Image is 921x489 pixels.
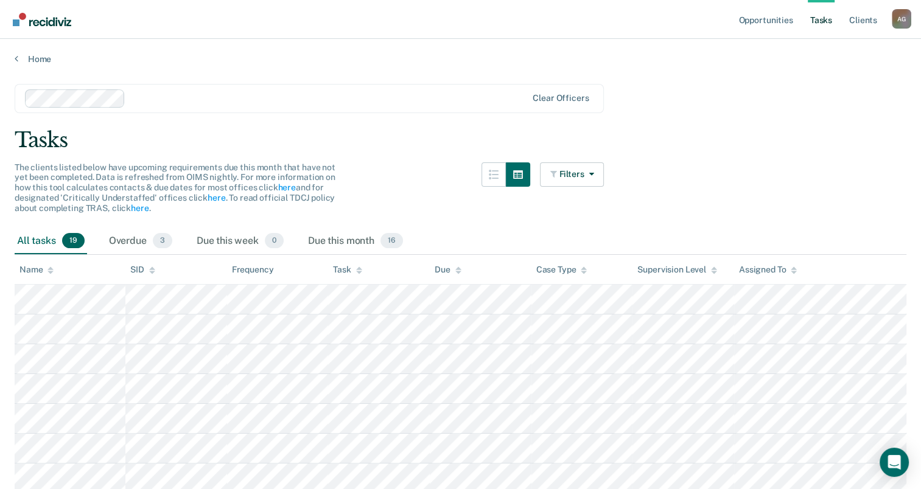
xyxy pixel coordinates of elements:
[536,265,587,275] div: Case Type
[194,228,286,255] div: Due this week0
[153,233,172,249] span: 3
[208,193,225,203] a: here
[892,9,911,29] button: Profile dropdown button
[15,162,335,213] span: The clients listed below have upcoming requirements due this month that have not yet been complet...
[232,265,274,275] div: Frequency
[130,265,155,275] div: SID
[107,228,175,255] div: Overdue3
[131,203,149,213] a: here
[380,233,403,249] span: 16
[13,13,71,26] img: Recidiviz
[880,448,909,477] div: Open Intercom Messenger
[540,162,604,187] button: Filters
[333,265,362,275] div: Task
[278,182,295,192] a: here
[306,228,405,255] div: Due this month16
[892,9,911,29] div: A G
[15,228,87,255] div: All tasks19
[15,54,906,64] a: Home
[739,265,797,275] div: Assigned To
[637,265,717,275] div: Supervision Level
[435,265,461,275] div: Due
[533,93,589,103] div: Clear officers
[15,128,906,153] div: Tasks
[19,265,54,275] div: Name
[265,233,284,249] span: 0
[62,233,85,249] span: 19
